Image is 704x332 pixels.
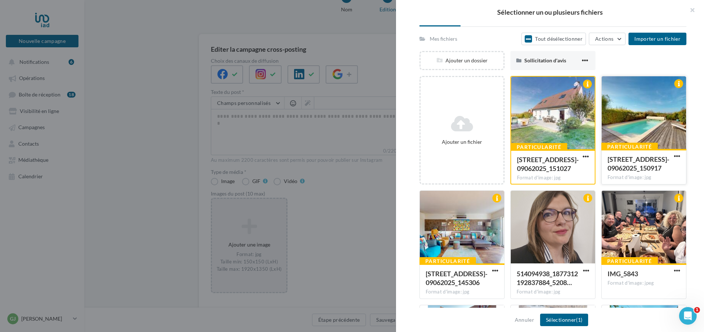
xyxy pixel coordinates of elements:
button: Actions [589,33,626,45]
span: Actions [595,36,613,42]
img: tab_keywords_by_traffic_grey.svg [84,43,90,48]
button: Tout désélectionner [521,33,586,45]
button: Annuler [512,315,537,324]
div: Format d'image: jpg [426,289,498,295]
h2: Sélectionner un ou plusieurs fichiers [408,9,692,15]
div: Particularité [601,143,658,151]
div: Format d'image: jpeg [608,280,680,287]
div: Format d'image: jpg [608,174,680,181]
div: Domaine: [DOMAIN_NAME] [19,19,83,25]
div: Particularité [601,257,658,265]
button: Sélectionner(1) [540,314,588,326]
img: tab_domain_overview_orange.svg [30,43,36,48]
div: Ajouter un dossier [421,57,503,64]
span: 15-Rue-des-Larrez-09062025_145306 [426,270,487,287]
div: Mes fichiers [430,35,457,43]
div: Format d'image: jpg [517,175,589,181]
img: logo_orange.svg [12,12,18,18]
span: 15-Rue-des-Larrez-09062025_151027 [517,156,579,172]
span: Importer un fichier [634,36,681,42]
span: IMG_5843 [608,270,638,278]
img: website_grey.svg [12,19,18,25]
div: Particularité [419,257,476,265]
div: v 4.0.25 [21,12,36,18]
span: 15-Rue-des-Larrez-09062025_150917 [608,155,669,172]
div: Ajouter un fichier [423,138,500,146]
div: Mots-clés [92,43,111,48]
span: (1) [576,317,582,323]
div: Domaine [38,43,56,48]
span: 1 [694,307,700,313]
span: Sollicitation d'avis [524,57,566,63]
iframe: Intercom live chat [679,307,697,325]
span: 514094938_1877312192837884_5208870669456013742_n [517,270,578,287]
div: Particularité [511,143,567,151]
button: Importer un fichier [628,33,686,45]
div: Format d'image: jpg [517,289,589,295]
